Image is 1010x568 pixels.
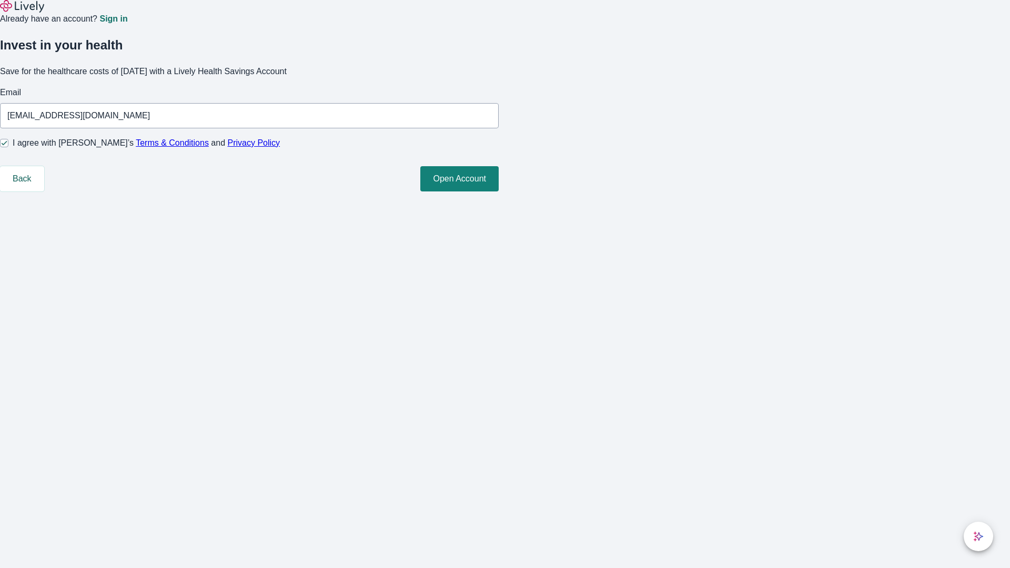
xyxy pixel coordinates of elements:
button: chat [964,522,993,551]
button: Open Account [420,166,499,191]
a: Privacy Policy [228,138,280,147]
a: Sign in [99,15,127,23]
svg: Lively AI Assistant [973,531,984,542]
a: Terms & Conditions [136,138,209,147]
span: I agree with [PERSON_NAME]’s and [13,137,280,149]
